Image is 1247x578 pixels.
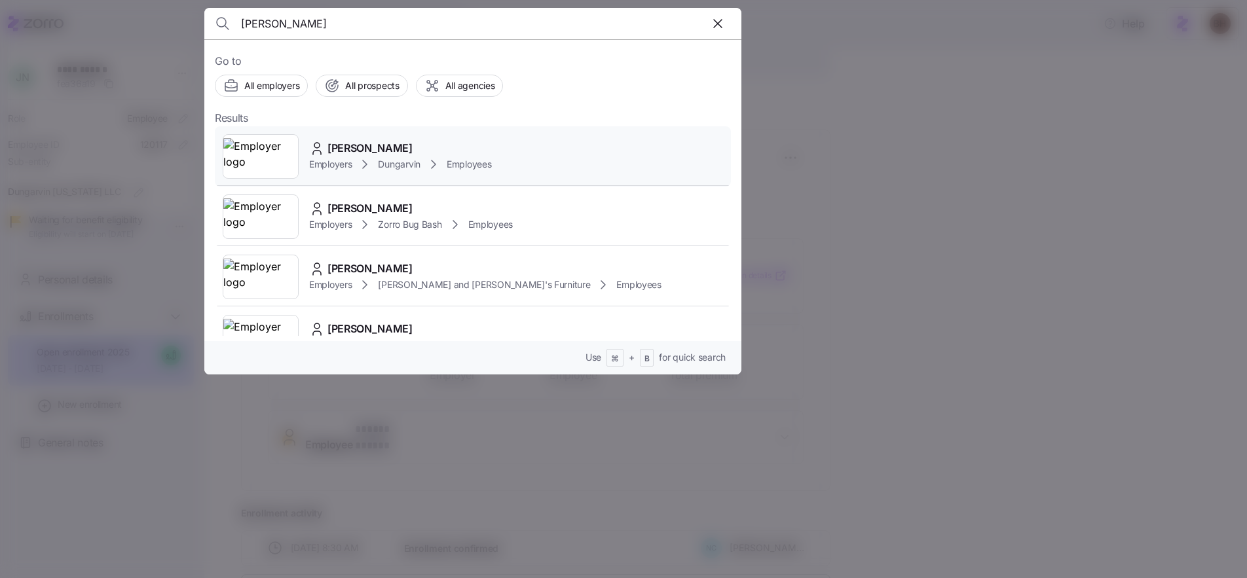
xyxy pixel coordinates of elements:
[616,278,661,291] span: Employees
[223,198,298,235] img: Employer logo
[327,261,413,277] span: [PERSON_NAME]
[629,351,635,364] span: +
[416,75,504,97] button: All agencies
[644,353,650,365] span: B
[223,319,298,355] img: Employer logo
[309,158,352,171] span: Employers
[316,75,407,97] button: All prospects
[215,110,248,126] span: Results
[378,158,420,171] span: Dungarvin
[223,259,298,295] img: Employer logo
[244,79,299,92] span: All employers
[309,218,352,231] span: Employers
[309,278,352,291] span: Employers
[378,218,441,231] span: Zorro Bug Bash
[378,278,590,291] span: [PERSON_NAME] and [PERSON_NAME]'s Furniture
[215,53,731,69] span: Go to
[215,75,308,97] button: All employers
[327,200,413,217] span: [PERSON_NAME]
[447,158,491,171] span: Employees
[327,140,413,156] span: [PERSON_NAME]
[223,138,298,175] img: Employer logo
[345,79,399,92] span: All prospects
[445,79,495,92] span: All agencies
[611,353,619,365] span: ⌘
[659,351,726,364] span: for quick search
[586,351,601,364] span: Use
[327,321,413,337] span: [PERSON_NAME]
[468,218,513,231] span: Employees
